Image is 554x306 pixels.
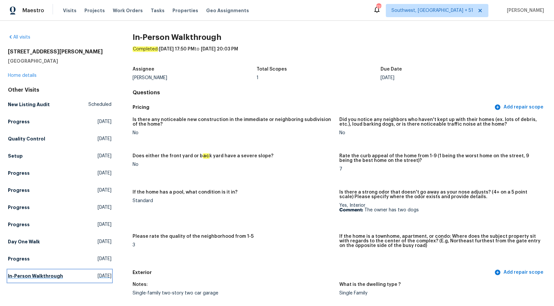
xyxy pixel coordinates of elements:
[133,34,546,41] h2: In-Person Walkthrough
[8,153,23,159] h5: Setup
[496,103,543,111] span: Add repair scope
[8,48,111,55] h2: [STREET_ADDRESS][PERSON_NAME]
[133,243,334,247] div: 3
[8,253,111,265] a: Progress[DATE]
[8,58,111,64] h5: [GEOGRAPHIC_DATA]
[339,282,401,287] h5: What is the dwelling type ?
[8,270,111,282] a: In-Person Walkthrough[DATE]
[133,162,334,167] div: No
[8,256,30,262] h5: Progress
[376,4,381,11] div: 773
[172,7,198,14] span: Properties
[339,291,541,295] div: Single Family
[339,234,541,248] h5: If the home is a townhome, apartment, or condo: Where does the subject property sit with regards ...
[391,7,473,14] span: Southwest, [GEOGRAPHIC_DATA] + 51
[257,67,287,72] h5: Total Scopes
[8,133,111,145] a: Quality Control[DATE]
[493,101,546,113] button: Add repair scope
[339,167,541,171] div: 7
[203,153,209,159] em: ac
[8,201,111,213] a: Progress[DATE]
[8,150,111,162] a: Setup[DATE]
[113,7,143,14] span: Work Orders
[159,47,195,51] span: [DATE] 17:50 PM
[8,167,111,179] a: Progress[DATE]
[339,131,541,135] div: No
[98,118,111,125] span: [DATE]
[133,89,546,96] h4: Questions
[339,154,541,163] h5: Rate the curb appeal of the home from 1-9 (1 being the worst home on the street, 9 being the best...
[8,238,40,245] h5: Day One Walk
[206,7,249,14] span: Geo Assignments
[98,238,111,245] span: [DATE]
[8,136,45,142] h5: Quality Control
[133,67,154,72] h5: Assignee
[8,221,30,228] h5: Progress
[133,190,237,195] h5: If the home has a pool, what condition is it in?
[8,204,30,211] h5: Progress
[133,76,257,80] div: [PERSON_NAME]
[98,153,111,159] span: [DATE]
[98,256,111,262] span: [DATE]
[339,208,363,212] b: Comment:
[8,219,111,230] a: Progress[DATE]
[98,204,111,211] span: [DATE]
[133,269,493,276] h5: Exterior
[84,7,105,14] span: Projects
[8,170,30,176] h5: Progress
[8,118,30,125] h5: Progress
[8,87,111,93] div: Other Visits
[504,7,544,14] span: [PERSON_NAME]
[133,104,493,111] h5: Pricing
[381,76,505,80] div: [DATE]
[8,35,30,40] a: All visits
[133,291,334,295] div: Single-family two-story two car garage
[63,7,77,14] span: Visits
[496,268,543,277] span: Add repair scope
[493,266,546,279] button: Add repair scope
[133,282,148,287] h5: Notes:
[8,101,50,108] h5: New Listing Audit
[8,187,30,194] h5: Progress
[8,184,111,196] a: Progress[DATE]
[98,170,111,176] span: [DATE]
[133,46,158,52] em: Completed
[8,99,111,110] a: New Listing AuditScheduled
[381,67,402,72] h5: Due Date
[98,273,111,279] span: [DATE]
[339,208,541,212] p: The owner has two dogs
[201,47,238,51] span: [DATE] 20:03 PM
[8,116,111,128] a: Progress[DATE]
[151,8,165,13] span: Tasks
[8,273,63,279] h5: In-Person Walkthrough
[133,117,334,127] h5: Is there any noticeable new construction in the immediate or neighboring subdivision of the home?
[8,73,37,78] a: Home details
[133,199,334,203] div: Standard
[98,136,111,142] span: [DATE]
[339,203,541,212] div: Yes, Interior
[339,117,541,127] h5: Did you notice any neighbors who haven't kept up with their homes (ex. lots of debris, etc.), lou...
[133,154,273,158] h5: Does either the front yard or b k yard have a severe slope?
[22,7,44,14] span: Maestro
[257,76,381,80] div: 1
[8,236,111,248] a: Day One Walk[DATE]
[98,221,111,228] span: [DATE]
[133,234,254,239] h5: Please rate the quality of the neighborhood from 1-5
[339,190,541,199] h5: Is there a strong odor that doesn't go away as your nose adjusts? (4+ on a 5 point scale) Please ...
[133,46,546,63] div: : to
[98,187,111,194] span: [DATE]
[88,101,111,108] span: Scheduled
[133,131,334,135] div: No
